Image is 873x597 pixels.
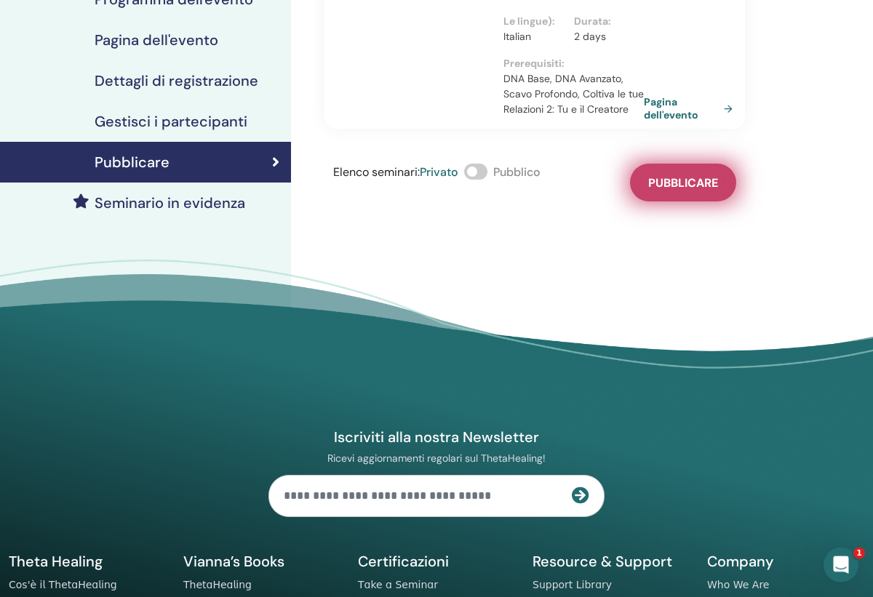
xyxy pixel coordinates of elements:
[95,113,247,130] h4: Gestisci i partecipanti
[9,579,117,590] a: Cos'è il ThetaHealing
[574,14,636,29] p: Durata :
[358,552,515,571] h5: Certificazioni
[268,452,605,465] p: Ricevi aggiornamenti regolari sul ThetaHealing!
[183,552,340,571] h5: Vianna’s Books
[824,548,858,582] iframe: Intercom live chat
[644,95,738,121] a: Pagina dell'evento
[95,31,218,49] h4: Pagina dell'evento
[95,153,170,171] h4: Pubblicare
[95,72,258,89] h4: Dettagli di registrazione
[533,579,612,590] a: Support Library
[574,29,636,44] p: 2 days
[9,552,166,571] h5: Theta Healing
[420,164,458,180] span: Privato
[493,164,541,180] span: Pubblico
[503,71,644,117] p: DNA Base, DNA Avanzato, Scavo Profondo, Coltiva le tue Relazioni 2: Tu e il Creatore
[503,29,565,44] p: Italian
[648,175,718,191] span: Pubblicare
[358,579,438,590] a: Take a Seminar
[533,552,690,571] h5: Resource & Support
[268,428,605,446] h4: Iscriviti alla nostra Newsletter
[95,194,245,212] h4: Seminario in evidenza
[707,552,864,571] h5: Company
[630,164,736,201] button: Pubblicare
[503,14,565,29] p: Le lingue) :
[853,548,865,559] span: 1
[183,579,252,590] a: ThetaHealing
[333,164,420,180] span: Elenco seminari :
[503,56,644,71] p: Prerequisiti :
[707,579,769,590] a: Who We Are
